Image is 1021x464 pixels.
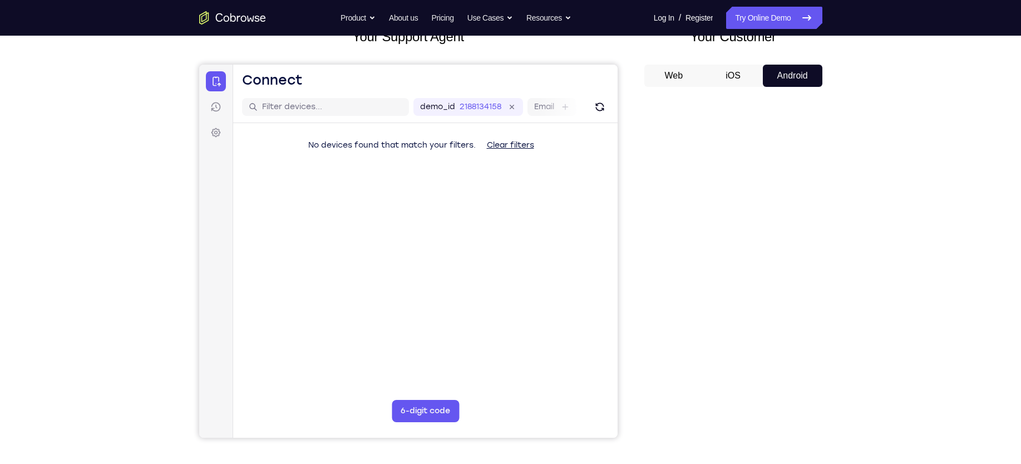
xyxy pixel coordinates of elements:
[644,65,704,87] button: Web
[644,27,822,47] h2: Your Customer
[199,11,266,25] a: Go to the home page
[726,7,822,29] a: Try Online Demo
[431,7,453,29] a: Pricing
[199,27,618,47] h2: Your Support Agent
[685,7,713,29] a: Register
[279,70,344,92] button: Clear filters
[703,65,763,87] button: iOS
[654,7,674,29] a: Log In
[763,65,822,87] button: Android
[341,7,376,29] button: Product
[679,11,681,25] span: /
[199,65,618,438] iframe: Agent
[526,7,571,29] button: Resources
[467,7,513,29] button: Use Cases
[389,7,418,29] a: About us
